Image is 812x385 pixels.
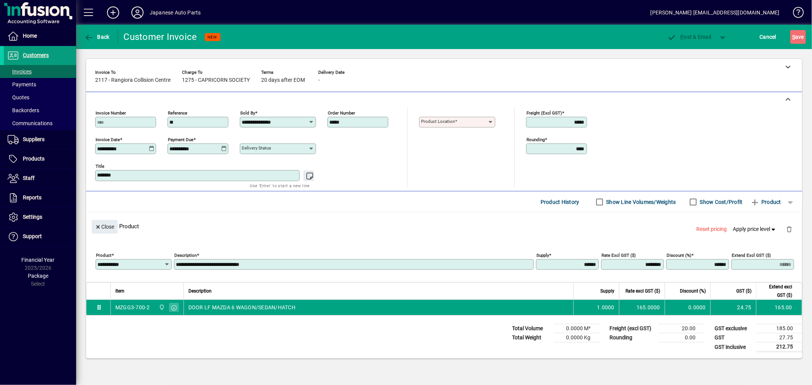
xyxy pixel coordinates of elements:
button: Product [747,195,785,209]
div: 165.0000 [624,304,660,311]
span: - [318,77,320,83]
mat-label: Order number [328,110,355,116]
td: 165.00 [756,300,802,315]
span: 2117 - Rangiora Collision Centre [95,77,171,83]
a: Backorders [4,104,76,117]
span: Supply [600,287,614,295]
span: Description [188,287,212,295]
span: P [681,34,684,40]
label: Show Cost/Profit [699,198,743,206]
button: Profile [125,6,150,19]
button: Delete [780,220,798,238]
button: Product History [538,195,582,209]
span: NEW [208,35,217,40]
a: Products [4,150,76,169]
td: GST inclusive [711,342,756,352]
a: Settings [4,208,76,227]
span: Reset pricing [697,225,727,233]
span: Suppliers [23,136,45,142]
span: Product [750,196,781,208]
mat-label: Rounding [526,137,545,142]
app-page-header-button: Delete [780,226,798,232]
span: Extend excl GST ($) [761,283,792,299]
td: 27.75 [756,333,802,342]
div: Product [86,212,802,240]
a: Quotes [4,91,76,104]
td: 24.75 [710,300,756,315]
mat-label: Product [96,253,112,258]
span: 20 days after EOM [261,77,305,83]
button: Cancel [758,30,778,44]
td: 185.00 [756,324,802,333]
mat-label: Invoice number [96,110,126,116]
span: ave [792,31,804,43]
span: Package [28,273,48,279]
mat-label: Freight (excl GST) [526,110,562,116]
span: Rate excl GST ($) [625,287,660,295]
td: 0.0000 [665,300,710,315]
label: Show Line Volumes/Weights [605,198,676,206]
mat-label: Invoice date [96,137,120,142]
mat-label: Description [174,253,197,258]
span: GST ($) [736,287,751,295]
td: 0.00 [659,333,705,342]
button: Add [101,6,125,19]
span: 1.0000 [597,304,615,311]
button: Post & Email [664,30,715,44]
mat-label: Payment due [168,137,193,142]
span: Quotes [8,94,29,100]
span: Backorders [8,107,39,113]
span: Support [23,233,42,239]
mat-label: Delivery status [242,145,271,151]
button: Reset pricing [694,223,730,236]
span: Financial Year [22,257,55,263]
a: Suppliers [4,130,76,149]
span: 1275 - CAPRICORN SOCIETY [182,77,250,83]
td: 20.00 [659,324,705,333]
span: Back [84,34,110,40]
span: DOOR LF MAZDA 6 WAGON/SEDAN/HATCH [188,304,295,311]
span: Payments [8,81,36,87]
span: Product History [541,196,579,208]
a: Reports [4,188,76,207]
td: 0.0000 Kg [554,333,600,342]
mat-label: Product location [421,119,455,124]
mat-label: Reference [168,110,187,116]
span: Customers [23,52,49,58]
a: Payments [4,78,76,91]
mat-label: Title [96,164,104,169]
mat-label: Discount (%) [667,253,691,258]
span: Cancel [760,31,777,43]
a: Home [4,27,76,46]
span: Products [23,156,45,162]
span: Reports [23,194,41,200]
td: GST [711,333,756,342]
span: Close [95,221,115,233]
div: Customer Invoice [124,31,197,43]
app-page-header-button: Close [90,223,120,230]
div: Japanese Auto Parts [150,6,201,19]
mat-label: Extend excl GST ($) [732,253,771,258]
span: Home [23,33,37,39]
mat-label: Rate excl GST ($) [601,253,636,258]
a: Knowledge Base [787,2,802,26]
td: Total Weight [508,333,554,342]
a: Communications [4,117,76,130]
mat-hint: Use 'Enter' to start a new line [250,181,310,190]
button: Back [82,30,112,44]
span: ost & Email [667,34,711,40]
td: 0.0000 M³ [554,324,600,333]
mat-label: Supply [536,253,549,258]
button: Save [790,30,806,44]
button: Apply price level [730,223,780,236]
span: Apply price level [733,225,777,233]
span: Settings [23,214,42,220]
span: Staff [23,175,35,181]
td: Total Volume [508,324,554,333]
div: MZGG3-700-2 [115,304,150,311]
app-page-header-button: Back [76,30,118,44]
span: S [792,34,795,40]
td: 212.75 [756,342,802,352]
div: [PERSON_NAME] [EMAIL_ADDRESS][DOMAIN_NAME] [651,6,780,19]
a: Invoices [4,65,76,78]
